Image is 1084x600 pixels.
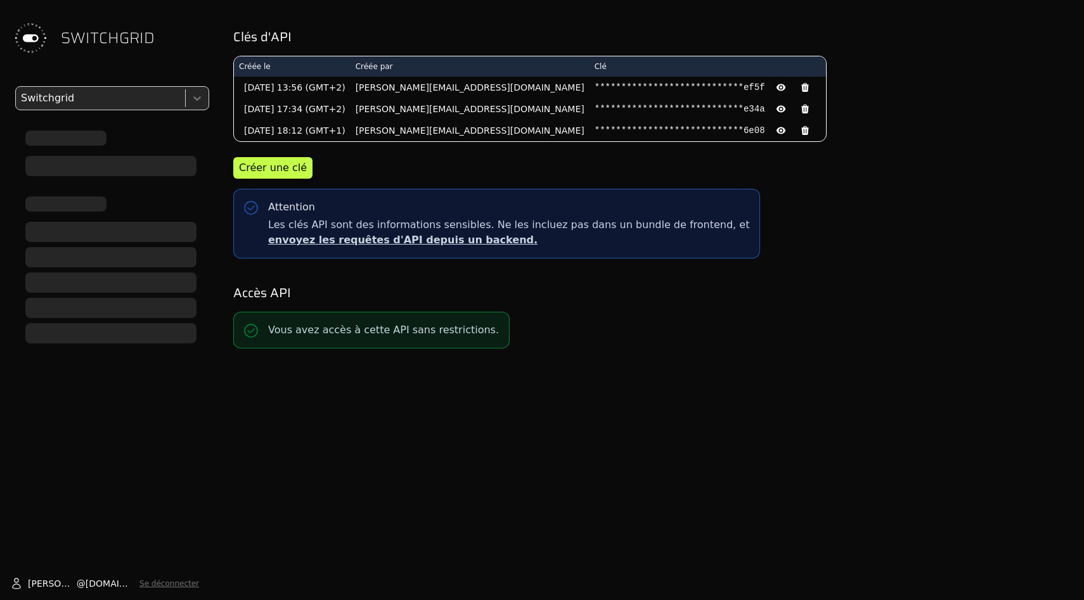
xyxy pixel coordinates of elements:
[233,157,313,179] button: Créer une clé
[233,284,1066,302] h2: Accès API
[234,56,351,77] th: Créée le
[234,98,351,120] td: [DATE] 17:34 (GMT+2)
[86,577,134,590] span: [DOMAIN_NAME]
[77,577,86,590] span: @
[590,56,826,77] th: Clé
[351,77,590,98] td: [PERSON_NAME][EMAIL_ADDRESS][DOMAIN_NAME]
[233,28,1066,46] h2: Clés d'API
[234,120,351,141] td: [DATE] 18:12 (GMT+1)
[268,322,499,338] p: Vous avez accès à cette API sans restrictions.
[234,77,351,98] td: [DATE] 13:56 (GMT+2)
[351,98,590,120] td: [PERSON_NAME][EMAIL_ADDRESS][DOMAIN_NAME]
[10,18,51,58] img: Switchgrid Logo
[268,200,315,215] div: Attention
[351,120,590,141] td: [PERSON_NAME][EMAIL_ADDRESS][DOMAIN_NAME]
[61,28,155,48] span: SWITCHGRID
[239,160,307,176] div: Créer une clé
[139,578,199,589] button: Se déconnecter
[268,217,749,248] span: Les clés API sont des informations sensibles. Ne les incluez pas dans un bundle de frontend, et
[268,233,749,248] p: envoyez les requêtes d'API depuis un backend.
[351,56,590,77] th: Créée par
[28,577,77,590] span: [PERSON_NAME]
